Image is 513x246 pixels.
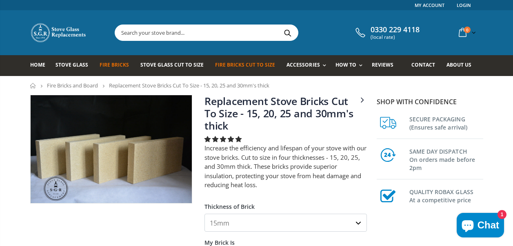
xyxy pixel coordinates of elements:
[454,213,506,239] inbox-online-store-chat: Shopify online store chat
[446,55,477,76] a: About us
[204,196,367,210] label: Thickness of Brick
[56,61,88,68] span: Stove Glass
[100,61,129,68] span: Fire Bricks
[446,61,471,68] span: About us
[377,97,483,107] p: Shop with confidence
[409,186,483,204] h3: QUALITY ROBAX GLASS At a competitive price
[109,82,269,89] span: Replacement Stove Bricks Cut To Size - 15, 20, 25 and 30mm's thick
[411,61,435,68] span: Contact
[455,25,477,40] a: 0
[335,55,366,76] a: How To
[30,61,45,68] span: Home
[372,61,393,68] span: Reviews
[286,61,320,68] span: Accessories
[215,55,281,76] a: Fire Bricks Cut To Size
[372,55,400,76] a: Reviews
[140,61,204,68] span: Stove Glass Cut To Size
[204,135,243,143] span: 4.78 stars
[30,55,51,76] a: Home
[30,22,87,43] img: Stove Glass Replacement
[409,114,483,132] h3: SECURE PACKAGING (Ensures safe arrival)
[31,95,192,203] img: 4_fire_bricks_1aa33a0b-dc7a-4843-b288-55f1aa0e36c3_800x_crop_center.jpeg
[371,25,420,34] span: 0330 229 4118
[115,25,389,40] input: Search your stove brand...
[215,61,275,68] span: Fire Bricks Cut To Size
[335,61,356,68] span: How To
[56,55,94,76] a: Stove Glass
[30,83,36,88] a: Home
[204,143,367,190] p: Increase the efficiency and lifespan of your stove with our stove bricks. Cut to size in four thi...
[286,55,330,76] a: Accessories
[204,94,353,132] a: Replacement Stove Bricks Cut To Size - 15, 20, 25 and 30mm's thick
[371,34,420,40] span: (local rate)
[140,55,210,76] a: Stove Glass Cut To Size
[411,55,441,76] a: Contact
[100,55,135,76] a: Fire Bricks
[47,82,98,89] a: Fire Bricks and Board
[464,27,471,33] span: 0
[409,146,483,172] h3: SAME DAY DISPATCH On orders made before 2pm
[279,25,297,40] button: Search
